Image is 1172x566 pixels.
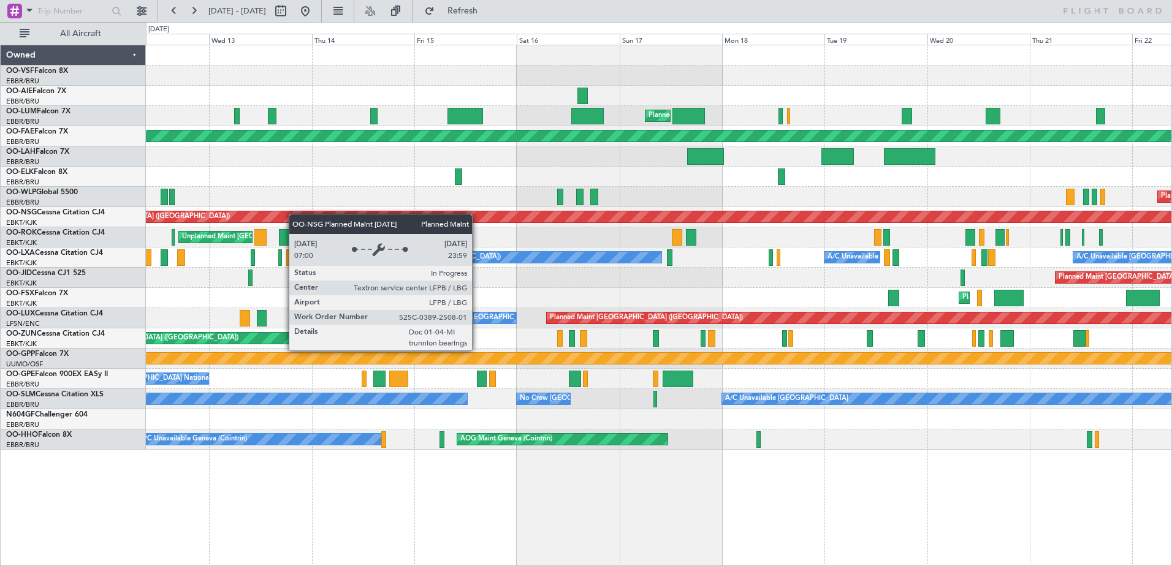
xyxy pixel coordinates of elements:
[6,350,69,358] a: OO-GPPFalcon 7X
[6,299,37,308] a: EBKT/KJK
[6,391,36,398] span: OO-SLM
[6,371,35,378] span: OO-GPE
[6,319,40,328] a: LFSN/ENC
[13,24,133,43] button: All Aircraft
[6,380,39,389] a: EBBR/BRU
[6,218,37,227] a: EBKT/KJK
[1030,34,1132,45] div: Thu 21
[6,431,38,439] span: OO-HHO
[6,67,34,75] span: OO-VSF
[6,411,35,418] span: N604GF
[417,309,539,327] div: No Crew Paris ([GEOGRAPHIC_DATA])
[6,168,34,176] span: OO-ELK
[6,330,37,338] span: OO-ZUN
[6,67,68,75] a: OO-VSFFalcon 8X
[6,97,39,106] a: EBBR/BRU
[6,238,37,247] a: EBKT/KJK
[620,34,722,45] div: Sun 17
[37,2,108,20] input: Trip Number
[6,178,39,187] a: EBBR/BRU
[722,34,824,45] div: Mon 18
[6,88,66,95] a: OO-AIEFalcon 7X
[362,248,501,266] div: No Crew Chambery ([GEOGRAPHIC_DATA])
[962,289,1105,307] div: Planned Maint Kortrijk-[GEOGRAPHIC_DATA]
[927,34,1030,45] div: Wed 20
[6,391,104,398] a: OO-SLMCessna Citation XLS
[6,157,39,167] a: EBBR/BRU
[6,360,43,369] a: UUMO/OSF
[208,6,266,17] span: [DATE] - [DATE]
[6,330,105,338] a: OO-ZUNCessna Citation CJ4
[6,258,37,268] a: EBKT/KJK
[32,29,129,38] span: All Aircraft
[312,34,414,45] div: Thu 14
[6,290,68,297] a: OO-FSXFalcon 7X
[6,108,70,115] a: OO-LUMFalcon 7X
[6,148,69,156] a: OO-LAHFalcon 7X
[6,229,37,236] span: OO-ROK
[437,7,489,15] span: Refresh
[419,1,492,21] button: Refresh
[6,168,67,176] a: OO-ELKFalcon 8X
[6,350,35,358] span: OO-GPP
[6,411,88,418] a: N604GFChallenger 604
[725,390,848,408] div: A/C Unavailable [GEOGRAPHIC_DATA]
[828,248,1056,266] div: A/C Unavailable [GEOGRAPHIC_DATA] ([GEOGRAPHIC_DATA] National)
[182,228,380,246] div: Unplanned Maint [GEOGRAPHIC_DATA]-[GEOGRAPHIC_DATA]
[6,371,108,378] a: OO-GPEFalcon 900EX EASy II
[6,400,39,409] a: EBBR/BRU
[6,209,37,216] span: OO-NSG
[6,108,37,115] span: OO-LUM
[6,339,37,349] a: EBKT/KJK
[517,34,619,45] div: Sat 16
[148,25,169,35] div: [DATE]
[6,270,32,277] span: OO-JID
[6,249,35,257] span: OO-LXA
[6,249,103,257] a: OO-LXACessna Citation CJ4
[107,34,209,45] div: Tue 12
[6,117,39,126] a: EBBR/BRU
[6,290,34,297] span: OO-FSX
[6,128,34,135] span: OO-FAE
[6,198,39,207] a: EBBR/BRU
[414,34,517,45] div: Fri 15
[649,107,870,125] div: Planned Maint [GEOGRAPHIC_DATA] ([GEOGRAPHIC_DATA] National)
[6,189,36,196] span: OO-WLP
[6,310,103,317] a: OO-LUXCessna Citation CJ4
[6,88,32,95] span: OO-AIE
[6,279,37,288] a: EBKT/KJK
[6,431,72,439] a: OO-HHOFalcon 8X
[6,189,78,196] a: OO-WLPGlobal 5500
[6,128,68,135] a: OO-FAEFalcon 7X
[6,77,39,86] a: EBBR/BRU
[6,209,105,216] a: OO-NSGCessna Citation CJ4
[6,440,39,450] a: EBBR/BRU
[460,430,552,448] div: AOG Maint Geneva (Cointrin)
[6,310,35,317] span: OO-LUX
[550,309,743,327] div: Planned Maint [GEOGRAPHIC_DATA] ([GEOGRAPHIC_DATA])
[209,34,311,45] div: Wed 13
[140,430,247,448] div: A/C Unavailable Geneva (Cointrin)
[6,229,105,236] a: OO-ROKCessna Citation CJ4
[6,148,36,156] span: OO-LAH
[824,34,927,45] div: Tue 19
[520,390,725,408] div: No Crew [GEOGRAPHIC_DATA] ([GEOGRAPHIC_DATA] National)
[6,270,86,277] a: OO-JIDCessna CJ1 525
[6,420,39,429] a: EBBR/BRU
[6,137,39,146] a: EBBR/BRU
